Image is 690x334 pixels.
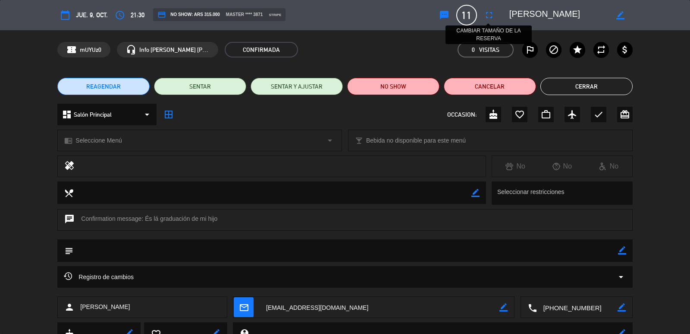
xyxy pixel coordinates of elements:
div: CAMBIAR TAMAÑO DE LA RESERVA [445,25,532,45]
i: chat [64,214,75,226]
i: border_color [616,11,624,19]
i: credit_card [157,10,166,19]
i: local_bar [355,137,363,145]
span: CONFIRMADA [225,42,298,57]
i: star [572,45,583,55]
span: NO SHOW: ARS 315.000 [157,10,220,19]
button: Cerrar [540,78,633,95]
button: SENTAR [154,78,246,95]
i: border_color [499,303,508,312]
i: subject [64,246,73,255]
button: REAGENDAR [57,78,150,95]
i: border_color [471,189,480,197]
i: border_all [163,109,174,120]
span: 21:30 [131,10,144,20]
i: cake [488,109,499,120]
button: access_time [112,7,128,23]
span: REAGENDAR [86,82,121,91]
i: headset_mic [126,45,136,55]
button: sms [436,7,452,23]
i: sms [439,10,449,20]
i: outlined_flag [525,45,535,55]
span: OCCASION: [447,110,477,120]
span: mUYUz0 [80,45,101,55]
i: chrome_reader_mode [64,137,72,145]
i: favorite_border [514,109,525,120]
span: [PERSON_NAME] [80,302,130,312]
i: attach_money [620,45,630,55]
span: 0 [472,45,475,55]
i: arrow_drop_down [616,272,626,282]
span: Bebida no disponible para este menú [366,136,466,146]
i: access_time [115,10,125,20]
i: dashboard [62,109,72,120]
i: check [593,109,604,120]
div: Confirmation message: És lá graduación de mi hijo [57,209,632,231]
i: card_giftcard [620,109,630,120]
span: stripe [269,12,281,18]
i: airplanemode_active [567,109,577,120]
i: block [549,45,559,55]
span: Registro de cambios [64,272,134,282]
i: fullscreen [484,10,494,20]
button: fullscreen [481,7,497,23]
span: Salón Principal [74,110,112,120]
i: repeat [596,45,606,55]
button: SENTAR Y AJUSTAR [251,78,343,95]
span: 11 [456,5,477,25]
span: confirmation_number [66,45,77,55]
i: healing [64,160,75,172]
i: border_color [618,246,626,254]
span: Seleccione Menú [75,136,122,146]
i: mail_outline [239,302,248,312]
div: No [492,161,539,172]
span: jue. 9, oct. [76,10,108,20]
div: No [585,161,632,172]
i: local_phone [527,303,537,312]
button: Cancelar [444,78,536,95]
i: person [64,302,75,312]
span: Info [PERSON_NAME] [PERSON_NAME] [139,45,209,55]
button: NO SHOW [347,78,439,95]
i: calendar_today [60,10,70,20]
div: No [539,161,585,172]
i: work_outline [541,109,551,120]
em: Visitas [479,45,499,55]
button: calendar_today [57,7,73,23]
i: local_dining [64,188,73,197]
i: arrow_drop_down [142,109,152,120]
i: border_color [618,303,626,312]
i: arrow_drop_down [325,135,335,146]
